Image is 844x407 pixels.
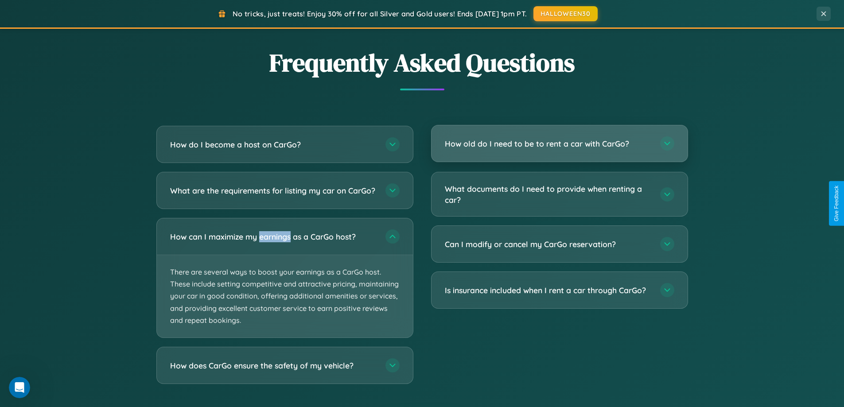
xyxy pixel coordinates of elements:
[170,139,377,150] h3: How do I become a host on CarGo?
[9,377,30,398] iframe: Intercom live chat
[445,138,651,149] h3: How old do I need to be to rent a car with CarGo?
[445,183,651,205] h3: What documents do I need to provide when renting a car?
[445,239,651,250] h3: Can I modify or cancel my CarGo reservation?
[170,360,377,371] h3: How does CarGo ensure the safety of my vehicle?
[157,255,413,337] p: There are several ways to boost your earnings as a CarGo host. These include setting competitive ...
[156,46,688,80] h2: Frequently Asked Questions
[170,231,377,242] h3: How can I maximize my earnings as a CarGo host?
[233,9,527,18] span: No tricks, just treats! Enjoy 30% off for all Silver and Gold users! Ends [DATE] 1pm PT.
[533,6,598,21] button: HALLOWEEN30
[833,186,840,221] div: Give Feedback
[445,285,651,296] h3: Is insurance included when I rent a car through CarGo?
[170,185,377,196] h3: What are the requirements for listing my car on CarGo?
